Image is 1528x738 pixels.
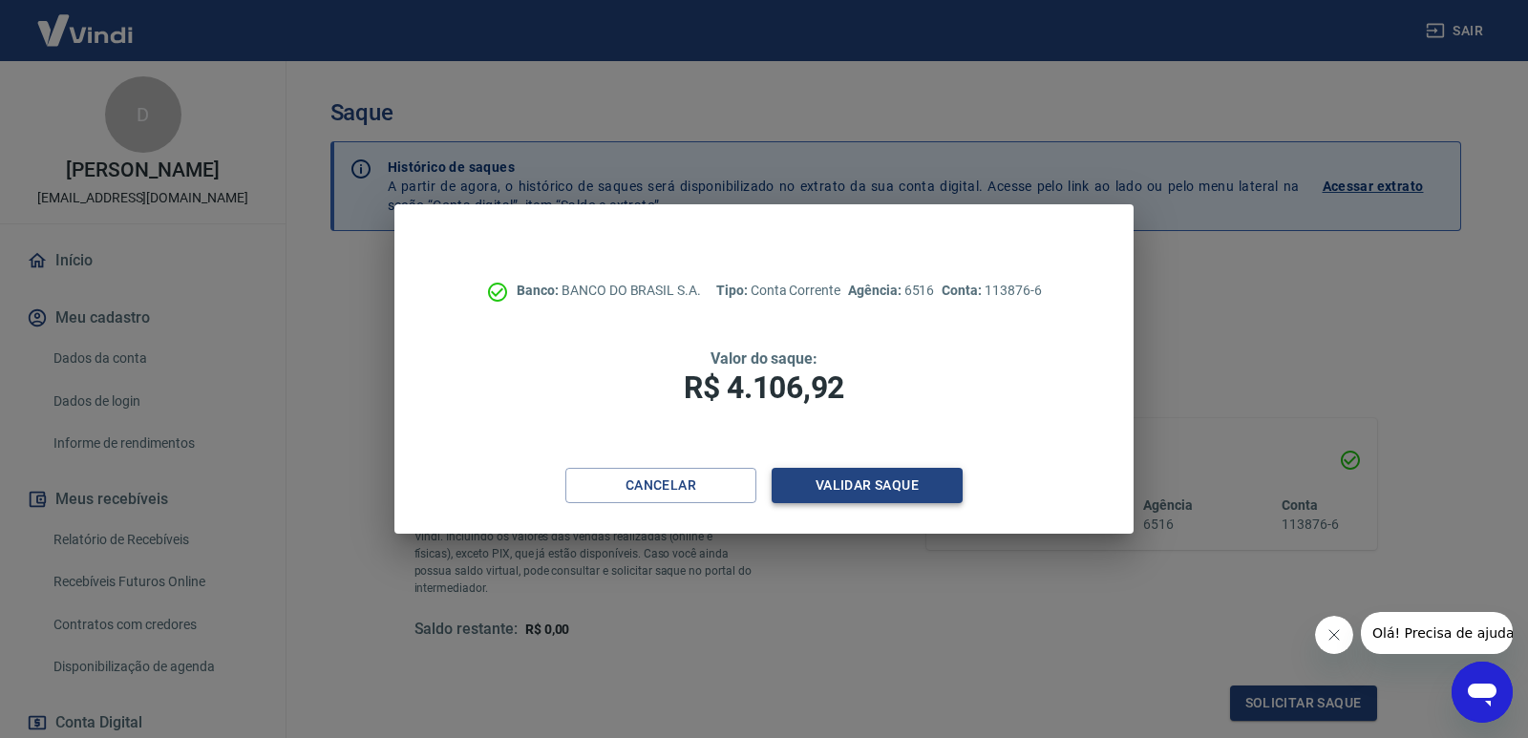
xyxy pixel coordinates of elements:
span: Valor do saque: [711,349,817,368]
iframe: Fechar mensagem [1315,616,1353,654]
iframe: Mensagem da empresa [1361,612,1513,654]
button: Cancelar [565,468,756,503]
p: 6516 [848,281,934,301]
span: Banco: [517,283,562,298]
span: Tipo: [716,283,751,298]
iframe: Botão para abrir a janela de mensagens [1452,662,1513,723]
button: Validar saque [772,468,963,503]
span: Olá! Precisa de ajuda? [11,13,160,29]
p: Conta Corrente [716,281,840,301]
span: Agência: [848,283,904,298]
p: 113876-6 [942,281,1041,301]
span: Conta: [942,283,985,298]
p: BANCO DO BRASIL S.A. [517,281,701,301]
span: R$ 4.106,92 [684,369,844,406]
